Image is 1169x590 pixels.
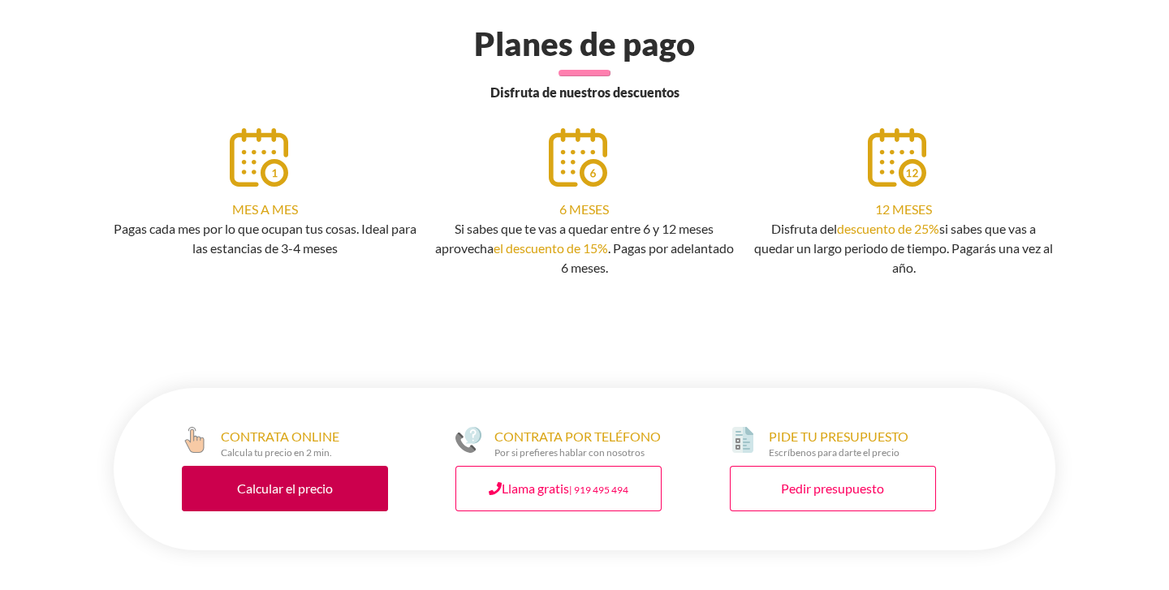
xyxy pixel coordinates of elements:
div: PIDE TU PRESUPUESTO [769,427,908,459]
iframe: Chat Widget [877,363,1169,590]
small: | 919 495 494 [569,484,628,496]
div: Widget de chat [877,363,1169,590]
a: Llama gratis| 919 495 494 [455,466,662,511]
span: Disfruta de nuestros descuentos [490,83,679,102]
div: Disfruta del si sabes que vas a quedar un largo periodo de tiempo. Pagarás una vez al año. [753,219,1055,278]
a: Calcular el precio [182,466,388,511]
h2: Planes de pago [104,24,1065,63]
div: CONTRATA ONLINE [221,427,339,459]
div: MES A MES [114,200,416,219]
div: Pagas cada mes por lo que ocupan tus cosas. Ideal para las estancias de 3-4 meses [114,219,416,258]
em: el descuento de 15% [494,240,608,256]
div: Calcula tu precio en 2 min. [221,446,339,459]
div: 6 MESES [433,200,735,219]
div: CONTRATA POR TELÉFONO [494,427,661,459]
a: Pedir presupuesto [730,466,936,511]
div: Escríbenos para darte el precio [769,446,908,459]
div: Por si prefieres hablar con nosotros [494,446,661,459]
div: Si sabes que te vas a quedar entre 6 y 12 meses aprovecha . Pagas por adelantado 6 meses. [433,219,735,278]
div: 12 MESES [753,200,1055,219]
em: descuento de 25% [837,221,939,236]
